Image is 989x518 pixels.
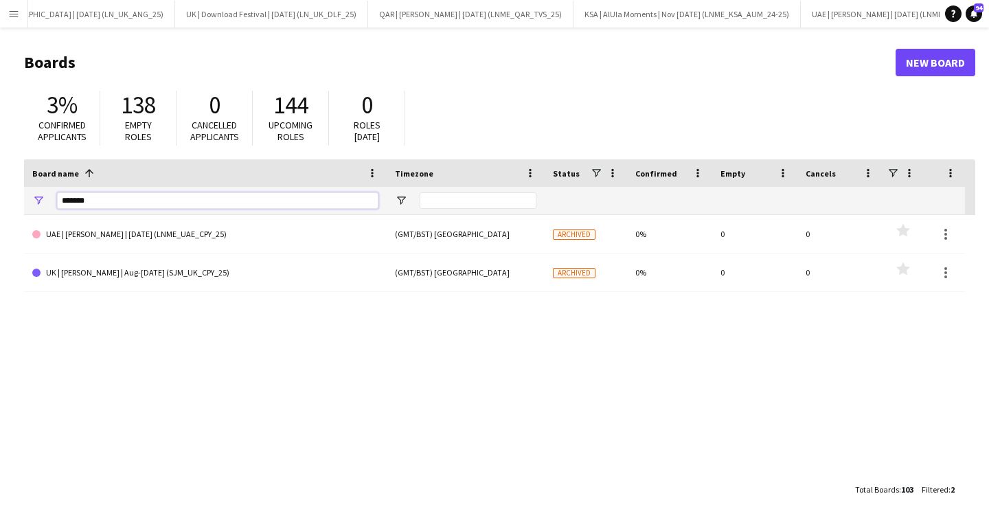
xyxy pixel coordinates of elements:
[553,168,580,179] span: Status
[24,52,896,73] h1: Boards
[32,215,378,254] a: UAE | [PERSON_NAME] | [DATE] (LNME_UAE_CPY_25)
[966,5,982,22] a: 94
[896,49,975,76] a: New Board
[635,168,677,179] span: Confirmed
[855,476,913,503] div: :
[354,119,380,143] span: Roles [DATE]
[38,119,87,143] span: Confirmed applicants
[387,215,545,253] div: (GMT/BST) [GEOGRAPHIC_DATA]
[797,254,883,291] div: 0
[209,90,220,120] span: 0
[951,484,955,495] span: 2
[797,215,883,253] div: 0
[47,90,78,120] span: 3%
[121,90,156,120] span: 138
[395,194,407,207] button: Open Filter Menu
[420,192,536,209] input: Timezone Filter Input
[627,215,712,253] div: 0%
[125,119,152,143] span: Empty roles
[175,1,368,27] button: UK | Download Festival | [DATE] (LN_UK_DLF_25)
[720,168,745,179] span: Empty
[57,192,378,209] input: Board name Filter Input
[806,168,836,179] span: Cancels
[573,1,801,27] button: KSA | AlUla Moments | Nov [DATE] (LNME_KSA_AUM_24-25)
[32,254,378,292] a: UK | [PERSON_NAME] | Aug-[DATE] (SJM_UK_CPY_25)
[269,119,312,143] span: Upcoming roles
[361,90,373,120] span: 0
[387,254,545,291] div: (GMT/BST) [GEOGRAPHIC_DATA]
[974,3,984,12] span: 94
[32,194,45,207] button: Open Filter Menu
[855,484,899,495] span: Total Boards
[922,484,948,495] span: Filtered
[922,476,955,503] div: :
[190,119,239,143] span: Cancelled applicants
[901,484,913,495] span: 103
[627,254,712,291] div: 0%
[712,215,797,253] div: 0
[32,168,79,179] span: Board name
[553,229,595,240] span: Archived
[553,268,595,278] span: Archived
[395,168,433,179] span: Timezone
[368,1,573,27] button: QAR | [PERSON_NAME] | [DATE] (LNME_QAR_TVS_25)
[712,254,797,291] div: 0
[273,90,308,120] span: 144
